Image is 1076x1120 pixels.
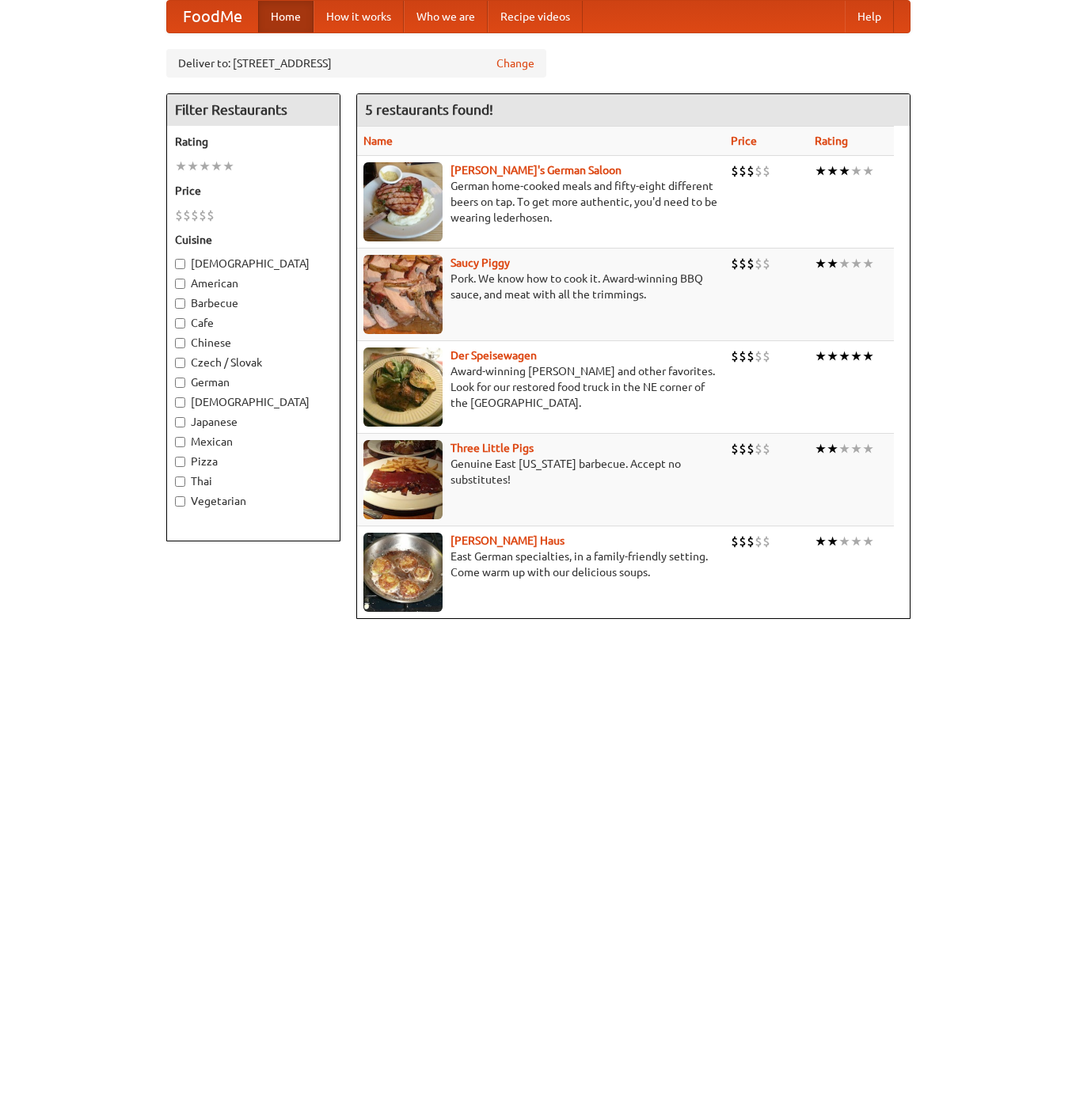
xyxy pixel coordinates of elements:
[815,135,848,147] a: Rating
[451,442,534,454] b: Three Little Pigs
[827,162,838,180] li: ★
[762,162,770,180] li: $
[747,533,755,550] li: $
[175,275,332,291] label: American
[747,347,755,365] li: $
[731,135,757,147] a: Price
[175,473,332,489] label: Thai
[755,255,762,272] li: $
[191,207,199,224] li: $
[862,440,874,457] li: ★
[363,347,443,427] img: speisewagen.jpg
[207,207,215,224] li: $
[850,347,862,365] li: ★
[175,457,185,467] input: Pizza
[762,347,770,365] li: $
[175,476,185,487] input: Thai
[815,440,827,457] li: ★
[211,158,222,175] li: ★
[175,496,185,507] input: Vegetarian
[363,271,718,302] p: Pork. We know how to cook it. Award-winning BBQ sauce, and meat with all the trimmings.
[850,255,862,272] li: ★
[451,534,565,547] b: [PERSON_NAME] Haus
[175,315,332,331] label: Cafe
[199,158,211,175] li: ★
[175,259,185,269] input: [DEMOGRAPHIC_DATA]
[862,533,874,550] li: ★
[827,533,838,550] li: ★
[747,255,755,272] li: $
[739,440,747,457] li: $
[175,158,187,175] li: ★
[451,164,622,177] a: [PERSON_NAME]'s German Saloon
[175,183,332,199] h5: Price
[739,533,747,550] li: $
[731,162,739,180] li: $
[762,255,770,272] li: $
[827,347,838,365] li: ★
[363,178,718,226] p: German home-cooked meals and fifty-eight different beers on tap. To get more authentic, you'd nee...
[731,347,739,365] li: $
[862,255,874,272] li: ★
[363,135,393,147] a: Name
[166,49,546,78] div: Deliver to: [STREET_ADDRESS]
[175,256,332,271] label: [DEMOGRAPHIC_DATA]
[187,158,199,175] li: ★
[838,347,850,365] li: ★
[815,533,827,550] li: ★
[838,255,850,272] li: ★
[739,255,747,272] li: $
[739,162,747,180] li: $
[827,255,838,272] li: ★
[175,394,332,410] label: [DEMOGRAPHIC_DATA]
[175,338,185,348] input: Chinese
[175,295,332,311] label: Barbecue
[175,454,332,469] label: Pizza
[175,437,185,447] input: Mexican
[739,347,747,365] li: $
[755,162,762,180] li: $
[451,349,537,362] a: Der Speisewagen
[827,440,838,457] li: ★
[314,1,404,32] a: How it works
[175,207,183,224] li: $
[755,347,762,365] li: $
[850,162,862,180] li: ★
[451,256,510,269] a: Saucy Piggy
[365,102,493,117] ng-pluralize: 5 restaurants found!
[363,162,443,241] img: esthers.jpg
[747,440,755,457] li: $
[363,255,443,334] img: saucy.jpg
[175,358,185,368] input: Czech / Slovak
[845,1,894,32] a: Help
[838,440,850,457] li: ★
[175,493,332,509] label: Vegetarian
[175,374,332,390] label: German
[747,162,755,180] li: $
[175,378,185,388] input: German
[815,255,827,272] li: ★
[222,158,234,175] li: ★
[258,1,314,32] a: Home
[175,397,185,408] input: [DEMOGRAPHIC_DATA]
[404,1,488,32] a: Who we are
[175,417,185,427] input: Japanese
[862,162,874,180] li: ★
[363,456,718,488] p: Genuine East [US_STATE] barbecue. Accept no substitutes!
[862,347,874,365] li: ★
[755,440,762,457] li: $
[815,162,827,180] li: ★
[363,440,443,519] img: littlepigs.jpg
[731,533,739,550] li: $
[815,347,827,365] li: ★
[762,533,770,550] li: $
[175,279,185,289] input: American
[167,94,340,126] h4: Filter Restaurants
[762,440,770,457] li: $
[363,363,718,411] p: Award-winning [PERSON_NAME] and other favorites. Look for our restored food truck in the NE corne...
[838,533,850,550] li: ★
[183,207,191,224] li: $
